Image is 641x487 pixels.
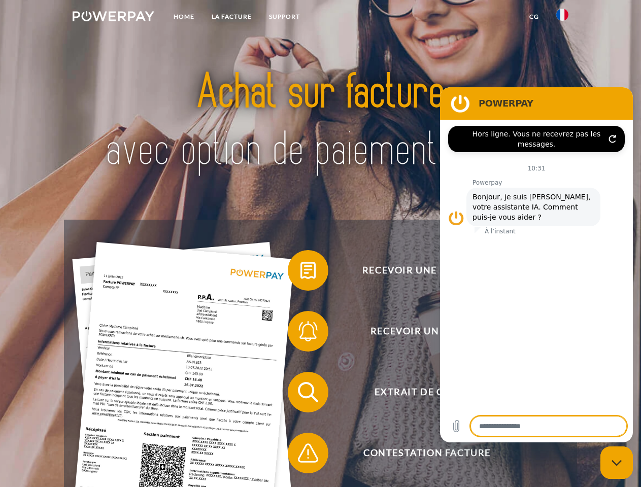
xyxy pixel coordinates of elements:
[288,311,552,352] button: Recevoir un rappel?
[203,8,260,26] a: LA FACTURE
[600,446,633,479] iframe: Bouton de lancement de la fenêtre de messagerie, conversation en cours
[556,9,568,21] img: fr
[295,258,321,283] img: qb_bill.svg
[295,440,321,466] img: qb_warning.svg
[260,8,309,26] a: Support
[295,319,321,344] img: qb_bell.svg
[302,372,551,412] span: Extrait de compte
[288,372,552,412] button: Extrait de compte
[302,250,551,291] span: Recevoir une facture ?
[302,311,551,352] span: Recevoir un rappel?
[97,49,544,194] img: title-powerpay_fr.svg
[73,11,154,21] img: logo-powerpay-white.svg
[165,8,203,26] a: Home
[288,433,552,473] button: Contestation Facture
[302,433,551,473] span: Contestation Facture
[440,87,633,442] iframe: Fenêtre de messagerie
[295,379,321,405] img: qb_search.svg
[521,8,548,26] a: CG
[288,250,552,291] button: Recevoir une facture ?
